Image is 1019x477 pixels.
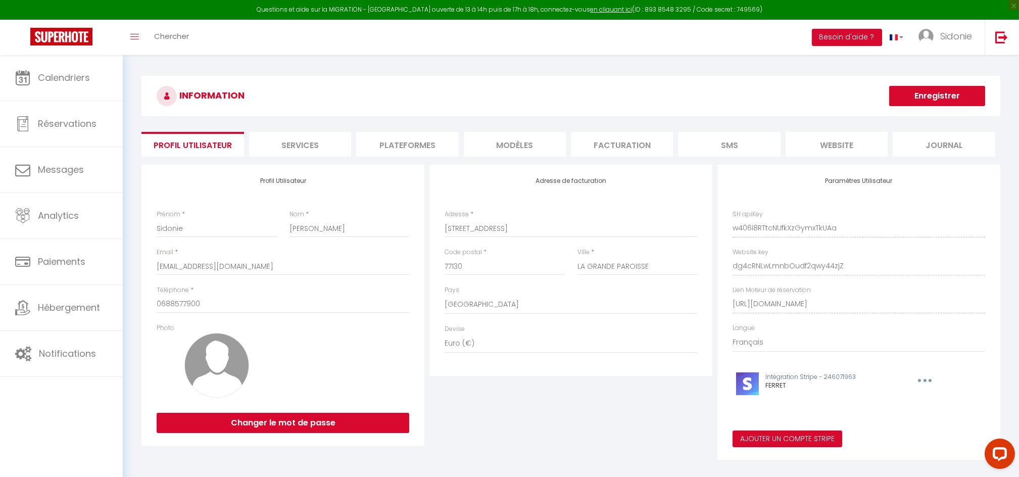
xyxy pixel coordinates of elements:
img: logout [995,31,1008,43]
h3: INFORMATION [141,76,1000,116]
h4: Adresse de facturation [445,177,697,184]
span: Sidonie [940,30,972,42]
img: stripe-logo.jpeg [736,372,759,395]
span: Notifications [39,347,96,360]
label: Pays [445,285,459,295]
a: en cliquant ici [590,5,632,14]
label: Ville [577,248,590,257]
label: Téléphone [157,285,189,295]
span: Messages [38,163,84,176]
p: Intégration Stripe - 246071963 [765,372,895,382]
li: MODÈLES [464,132,566,157]
label: Lien Moteur de réservation [733,285,811,295]
li: Profil Utilisateur [141,132,244,157]
label: Devise [445,324,465,334]
button: Enregistrer [889,86,985,106]
label: Adresse [445,210,469,219]
a: Chercher [147,20,197,55]
li: SMS [678,132,780,157]
label: Langue [733,323,755,333]
label: Email [157,248,173,257]
span: Calendriers [38,71,90,84]
span: Analytics [38,209,79,222]
span: Chercher [154,31,189,41]
label: Nom [289,210,304,219]
img: ... [918,29,934,44]
label: SH apiKey [733,210,763,219]
label: Prénom [157,210,180,219]
li: Plateformes [356,132,458,157]
a: ... Sidonie [911,20,985,55]
h4: Paramètres Utilisateur [733,177,985,184]
label: Code postal [445,248,482,257]
button: Ajouter un compte Stripe [733,431,842,448]
label: Photo [157,323,174,333]
button: Changer le mot de passe [157,413,409,433]
li: Services [249,132,351,157]
span: Paiements [38,255,85,268]
span: Hébergement [38,301,100,314]
h4: Profil Utilisateur [157,177,409,184]
label: Website key [733,248,768,257]
button: Besoin d'aide ? [812,29,882,46]
iframe: LiveChat chat widget [977,435,1019,477]
li: Facturation [571,132,673,157]
li: website [786,132,888,157]
li: Journal [893,132,995,157]
span: FERRET [765,381,786,390]
img: avatar.png [184,333,249,398]
img: Super Booking [30,28,92,45]
span: Réservations [38,117,96,130]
